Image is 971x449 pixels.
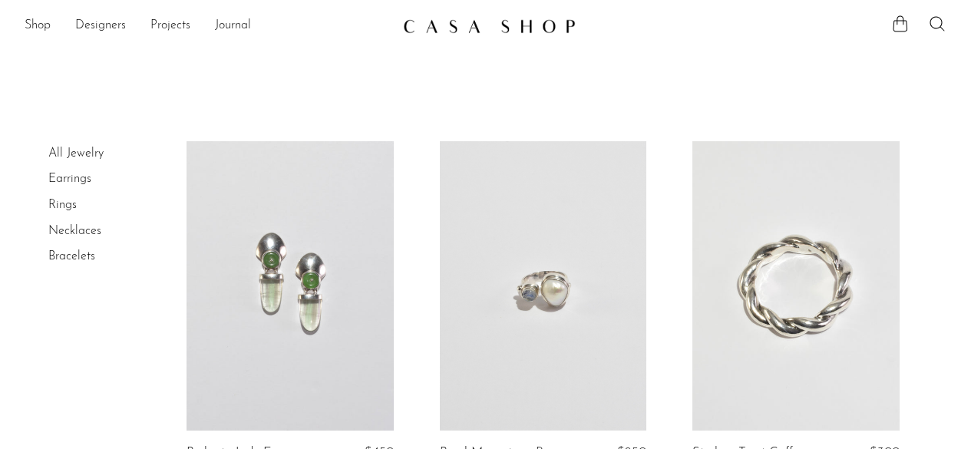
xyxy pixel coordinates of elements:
[48,225,101,237] a: Necklaces
[48,250,95,262] a: Bracelets
[25,13,391,39] nav: Desktop navigation
[48,173,91,185] a: Earrings
[48,147,104,160] a: All Jewelry
[150,16,190,36] a: Projects
[215,16,251,36] a: Journal
[75,16,126,36] a: Designers
[25,16,51,36] a: Shop
[25,13,391,39] ul: NEW HEADER MENU
[48,199,77,211] a: Rings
